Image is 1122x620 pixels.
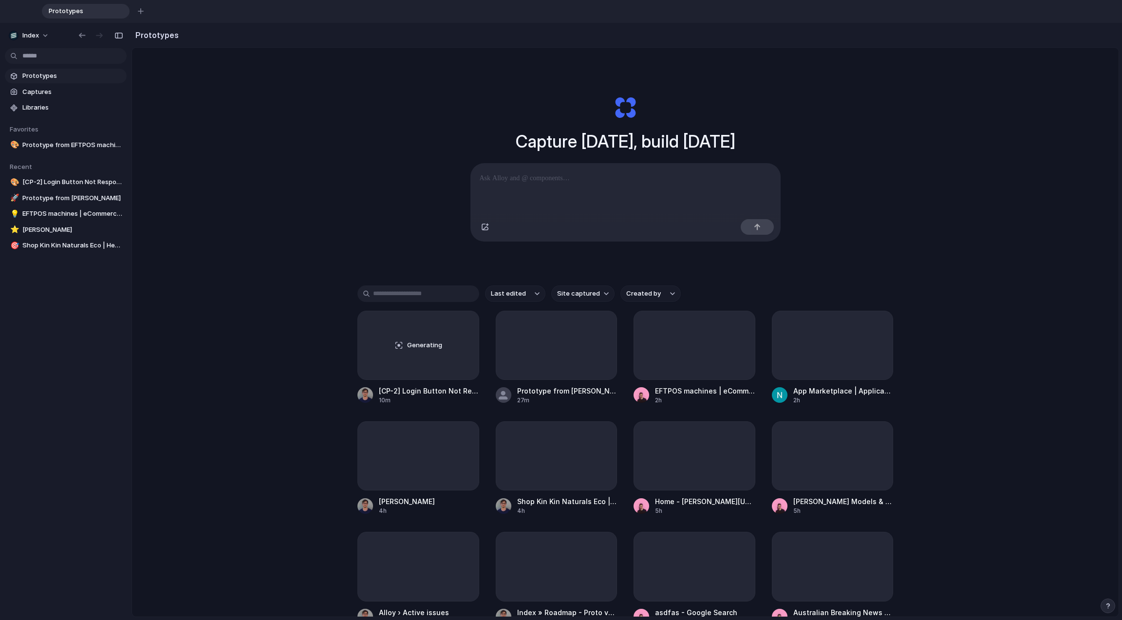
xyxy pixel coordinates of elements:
a: [PERSON_NAME] Models & Training - [PERSON_NAME][URL]5h [772,421,894,515]
span: Generating [407,340,442,350]
div: Prototypes [42,4,130,19]
button: 💡 [9,209,19,219]
a: Captures [5,85,127,99]
span: Prototype from EFTPOS machines | eCommerce | free quote | Tyro [22,140,123,150]
div: [PERSON_NAME] Models & Training - [PERSON_NAME][URL] [793,496,894,507]
div: Alloy › Active issues [379,607,449,618]
h1: Capture [DATE], build [DATE] [516,129,735,154]
a: Home - [PERSON_NAME][URL]5h [634,421,755,515]
span: Prototypes [22,71,123,81]
div: 10m [379,396,479,405]
a: App Marketplace | Applications built on top of Partly Infrastructure2h [772,311,894,405]
div: Index » Roadmap - Proto variant [517,607,617,618]
span: Site captured [557,289,600,299]
a: Prototypes [5,69,127,83]
div: 4h [379,507,435,515]
div: 🎯 [10,240,17,251]
button: Last edited [485,285,545,302]
a: 🚀Prototype from [PERSON_NAME] [5,191,127,206]
div: 2h [655,396,755,405]
span: Libraries [22,103,123,113]
div: ⭐ [10,224,17,235]
button: 🎨 [9,140,19,150]
span: Index [22,31,39,40]
span: EFTPOS machines | eCommerce | free quote | Tyro [22,209,123,219]
div: EFTPOS machines | eCommerce | free quote | Tyro [655,386,755,396]
a: EFTPOS machines | eCommerce | free quote | Tyro2h [634,311,755,405]
span: [CP-2] Login Button Not Responding on Homepage - Jira [22,177,123,187]
button: Created by [620,285,681,302]
span: Captures [22,87,123,97]
div: App Marketplace | Applications built on top of Partly Infrastructure [793,386,894,396]
a: Libraries [5,100,127,115]
div: 2h [793,396,894,405]
a: 🎨Prototype from EFTPOS machines | eCommerce | free quote | Tyro [5,138,127,152]
div: 🎨 [10,177,17,188]
span: Favorites [10,125,38,133]
div: 💡 [10,208,17,220]
div: 4h [517,507,617,515]
div: asdfas - Google Search [655,607,737,618]
button: Site captured [551,285,615,302]
span: Created by [626,289,661,299]
span: [PERSON_NAME] [22,225,123,235]
a: 💡EFTPOS machines | eCommerce | free quote | Tyro [5,207,127,221]
div: 🎨 [10,139,17,150]
a: Generating[CP-2] Login Button Not Responding on Homepage - Jira10m [357,311,479,405]
div: Australian Breaking News Headlines & World News Online | [DOMAIN_NAME] [793,607,894,618]
button: 🎨 [9,177,19,187]
button: 🚀 [9,193,19,203]
div: [PERSON_NAME] [379,496,435,507]
div: [CP-2] Login Button Not Responding on Homepage - Jira [379,386,479,396]
span: Prototype from [PERSON_NAME] [22,193,123,203]
a: [PERSON_NAME]4h [357,421,479,515]
button: 🎯 [9,241,19,250]
div: Home - [PERSON_NAME][URL] [655,496,755,507]
span: Last edited [491,289,526,299]
a: 🎨[CP-2] Login Button Not Responding on Homepage - Jira [5,175,127,189]
button: ⭐ [9,225,19,235]
a: 🎯Shop Kin Kin Naturals Eco | Healthylife [5,238,127,253]
span: Shop Kin Kin Naturals Eco | Healthylife [22,241,123,250]
button: Index [5,28,54,43]
h2: Prototypes [131,29,179,41]
a: Prototype from [PERSON_NAME]27m [496,311,617,405]
div: 🚀 [10,192,17,204]
span: Recent [10,163,32,170]
span: Prototypes [45,6,114,16]
div: 5h [655,507,755,515]
a: ⭐[PERSON_NAME] [5,223,127,237]
div: Shop Kin Kin Naturals Eco | Healthylife [517,496,617,507]
div: 27m [517,396,617,405]
div: Prototype from [PERSON_NAME] [517,386,617,396]
div: 5h [793,507,894,515]
a: Shop Kin Kin Naturals Eco | Healthylife4h [496,421,617,515]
